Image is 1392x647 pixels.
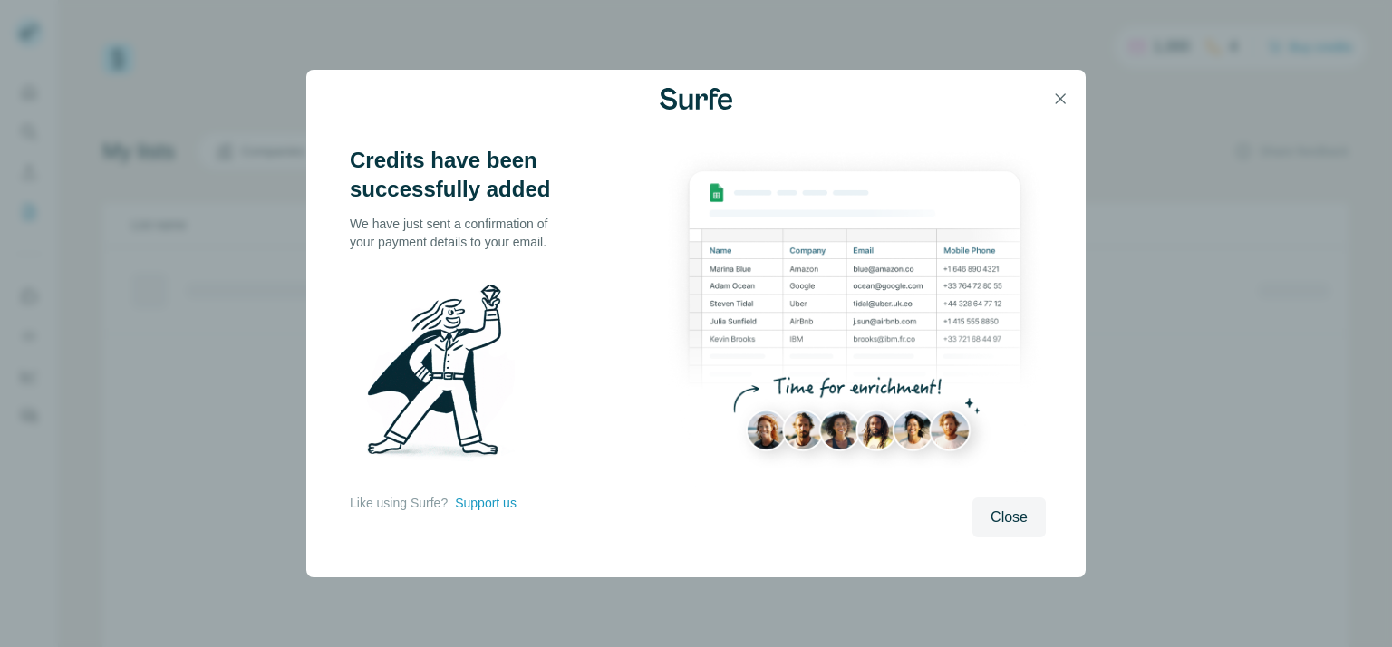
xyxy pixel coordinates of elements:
[350,146,567,204] h3: Credits have been successfully added
[991,507,1028,528] span: Close
[350,215,567,251] p: We have just sent a confirmation of your payment details to your email.
[663,146,1046,486] img: Enrichment Hub - Sheet Preview
[455,494,517,512] button: Support us
[660,88,732,110] img: Surfe Logo
[350,273,538,476] img: Surfe Illustration - Man holding diamond
[972,497,1046,537] button: Close
[350,494,448,512] p: Like using Surfe?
